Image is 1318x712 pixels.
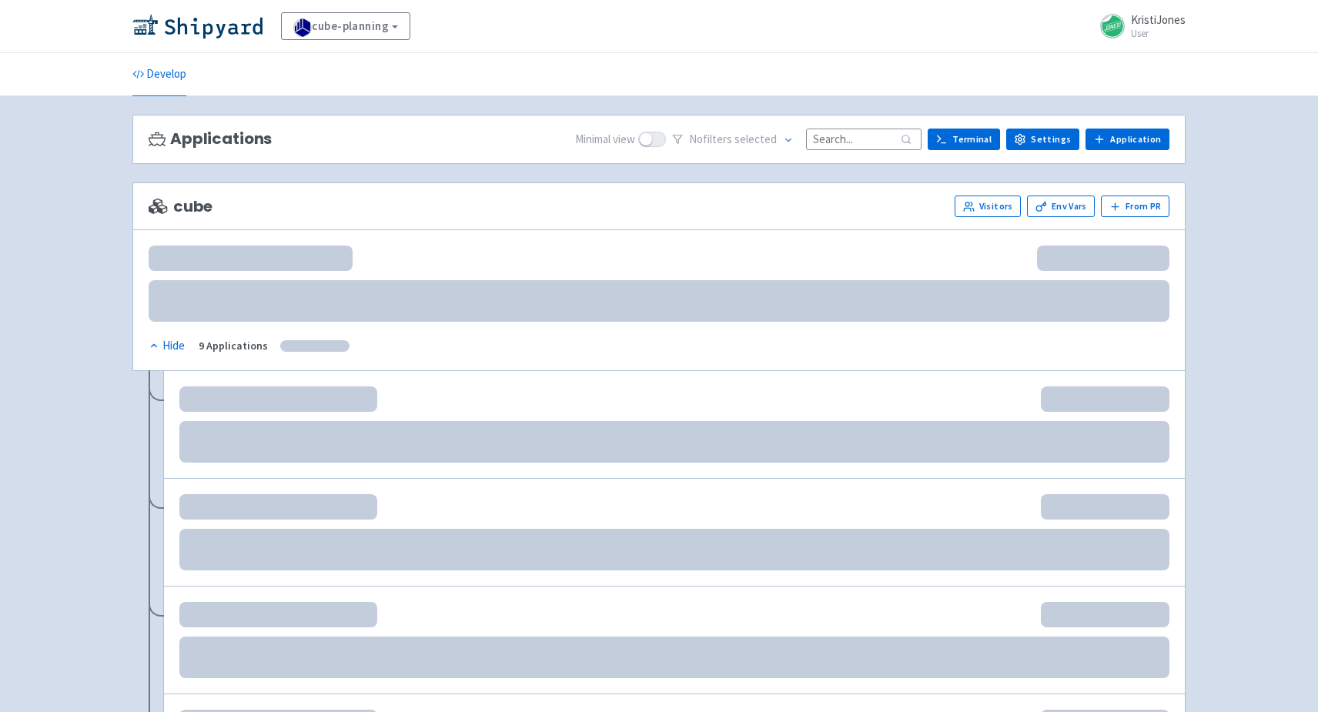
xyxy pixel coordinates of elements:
[149,337,185,355] div: Hide
[1101,196,1169,217] button: From PR
[149,130,272,148] h3: Applications
[149,198,212,216] span: cube
[1131,28,1186,38] small: User
[1027,196,1095,217] a: Env Vars
[281,12,410,40] a: cube-planning
[806,129,922,149] input: Search...
[132,53,186,96] a: Develop
[149,337,186,355] button: Hide
[1006,129,1079,150] a: Settings
[132,14,263,38] img: Shipyard logo
[199,337,268,355] div: 9 Applications
[689,131,777,149] span: No filter s
[734,132,777,146] span: selected
[955,196,1021,217] a: Visitors
[1091,14,1186,38] a: KristiJones User
[1131,12,1186,27] span: KristiJones
[928,129,1000,150] a: Terminal
[1086,129,1169,150] a: Application
[575,131,635,149] span: Minimal view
